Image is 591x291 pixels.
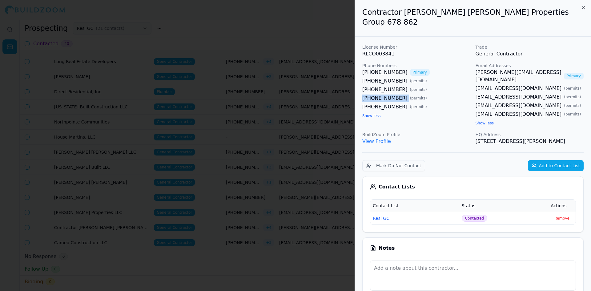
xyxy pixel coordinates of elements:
[362,95,408,102] a: [PHONE_NUMBER]
[362,50,471,58] p: RLCO003841
[410,96,427,101] span: ( permits )
[362,160,425,171] button: Mark Do Not Contact
[476,131,584,138] p: HQ Address
[410,104,427,109] span: ( permits )
[564,95,581,99] span: ( permits )
[410,87,427,92] span: ( permits )
[476,50,584,58] p: General Contractor
[528,160,584,171] button: Add to Contact List
[362,44,471,50] p: License Number
[410,79,427,83] span: ( permits )
[362,131,471,138] p: BuildZoom Profile
[564,73,584,79] span: Primary
[459,200,549,212] th: Status
[476,93,562,101] a: [EMAIL_ADDRESS][DOMAIN_NAME]
[476,102,562,109] a: [EMAIL_ADDRESS][DOMAIN_NAME]
[362,7,584,27] h2: Contractor [PERSON_NAME] [PERSON_NAME] Properties Group 678 862
[462,215,488,222] button: Contacted
[476,111,562,118] a: [EMAIL_ADDRESS][DOMAIN_NAME]
[564,86,581,91] span: ( permits )
[476,69,561,83] a: [PERSON_NAME][EMAIL_ADDRESS][DOMAIN_NAME]
[370,245,576,251] div: Notes
[548,200,576,212] th: Actions
[362,113,380,118] button: Show less
[370,184,576,190] div: Contact Lists
[370,200,459,212] th: Contact List
[476,138,584,145] p: [STREET_ADDRESS][PERSON_NAME]
[564,112,581,117] span: ( permits )
[362,103,408,111] a: [PHONE_NUMBER]
[476,85,562,92] a: [EMAIL_ADDRESS][DOMAIN_NAME]
[362,63,471,69] p: Phone Numbers
[476,121,494,126] button: Show less
[476,44,584,50] p: Trade
[410,69,430,76] span: Primary
[362,69,408,76] a: [PHONE_NUMBER]
[362,86,408,93] a: [PHONE_NUMBER]
[476,63,584,69] p: Email Addresses
[564,103,581,108] span: ( permits )
[551,215,573,222] button: Remove
[362,77,408,85] a: [PHONE_NUMBER]
[373,215,389,221] button: Resi GC
[362,138,391,144] a: View Profile
[462,215,488,222] span: Click to update status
